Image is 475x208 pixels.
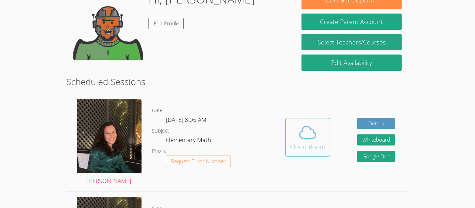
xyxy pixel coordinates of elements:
dt: Subject [152,127,169,135]
dd: Elementary Math [166,135,212,147]
button: Whiteboard [357,134,395,146]
div: Cloud Room [290,142,325,152]
a: Edit Profile [148,18,184,29]
span: Request Tutor Number [171,159,226,164]
img: avatar.png [77,99,142,173]
span: [DATE] 8:05 AM [166,116,207,124]
button: Cloud Room [285,118,330,157]
button: Create Parent Account [301,14,402,30]
a: Details [357,118,395,129]
h2: Scheduled Sessions [66,75,409,88]
a: Select Teachers/Courses [301,34,402,50]
a: Edit Availability [301,55,402,71]
button: Request Tutor Number [166,156,231,167]
dt: Phone [152,147,167,156]
a: Google Doc [357,151,395,162]
a: [PERSON_NAME] [77,99,142,186]
dt: Date [152,106,163,115]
